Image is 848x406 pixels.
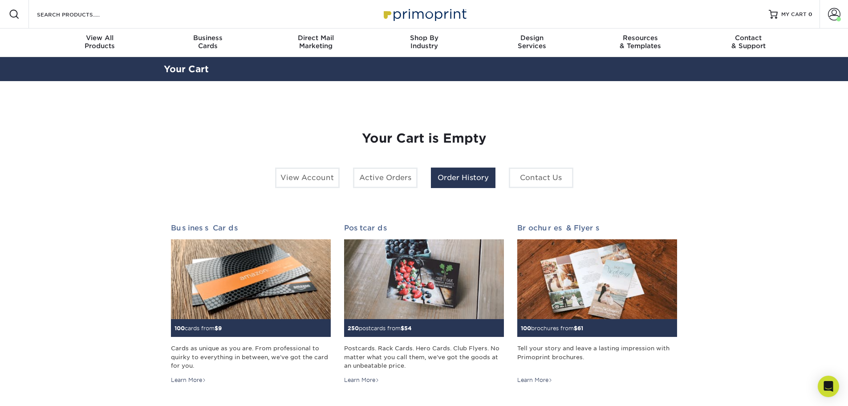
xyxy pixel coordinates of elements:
img: Postcards [344,239,504,320]
small: cards from [174,325,222,332]
div: Learn More [344,376,379,384]
a: Shop ByIndustry [370,29,478,57]
div: Learn More [517,376,552,384]
a: Contact Us [509,168,573,188]
div: Cards [154,34,262,50]
div: Cards as unique as you are. From professional to quirky to everything in between, we've got the c... [171,344,331,370]
a: Postcards 250postcards from$54 Postcards. Rack Cards. Hero Cards. Club Flyers. No matter what you... [344,224,504,384]
span: $ [215,325,218,332]
img: Brochures & Flyers [517,239,677,320]
span: MY CART [781,11,807,18]
span: Resources [586,34,694,42]
div: & Support [694,34,803,50]
div: Marketing [262,34,370,50]
span: 250 [348,325,359,332]
a: Business Cards 100cards from$9 Cards as unique as you are. From professional to quirky to everyth... [171,224,331,384]
span: $ [574,325,577,332]
h2: Business Cards [171,224,331,232]
span: View All [46,34,154,42]
a: Brochures & Flyers 100brochures from$61 Tell your story and leave a lasting impression with Primo... [517,224,677,384]
div: Postcards. Rack Cards. Hero Cards. Club Flyers. No matter what you call them, we've got the goods... [344,344,504,370]
div: Products [46,34,154,50]
span: 61 [577,325,583,332]
iframe: Google Customer Reviews [2,379,76,403]
a: BusinessCards [154,29,262,57]
span: $ [401,325,404,332]
span: 0 [808,11,812,17]
a: Your Cart [164,64,209,74]
span: Shop By [370,34,478,42]
a: View AllProducts [46,29,154,57]
h1: Your Cart is Empty [171,131,678,146]
h2: Postcards [344,224,504,232]
span: Contact [694,34,803,42]
h2: Brochures & Flyers [517,224,677,232]
input: SEARCH PRODUCTS..... [36,9,123,20]
img: Business Cards [171,239,331,320]
span: 100 [521,325,531,332]
img: Primoprint [380,4,469,24]
span: 9 [218,325,222,332]
a: DesignServices [478,29,586,57]
a: View Account [275,168,340,188]
span: Design [478,34,586,42]
div: Services [478,34,586,50]
div: Open Intercom Messenger [818,376,839,397]
span: Business [154,34,262,42]
div: Industry [370,34,478,50]
span: 100 [174,325,185,332]
a: Direct MailMarketing [262,29,370,57]
a: Resources& Templates [586,29,694,57]
div: Tell your story and leave a lasting impression with Primoprint brochures. [517,344,677,370]
span: Direct Mail [262,34,370,42]
a: Active Orders [353,168,418,188]
span: 54 [404,325,412,332]
div: Learn More [171,376,206,384]
small: postcards from [348,325,412,332]
div: & Templates [586,34,694,50]
small: brochures from [521,325,583,332]
a: Order History [431,168,495,188]
a: Contact& Support [694,29,803,57]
